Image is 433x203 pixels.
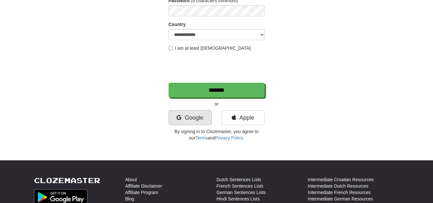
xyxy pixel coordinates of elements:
[308,183,369,189] a: Intermediate Dutch Resources
[217,176,261,183] a: Dutch Sentences Lists
[169,110,212,125] a: Google
[217,189,266,196] a: German Sentences Lists
[169,46,173,50] input: I am at least [DEMOGRAPHIC_DATA]
[308,176,374,183] a: Intermediate Croatian Resources
[169,45,251,51] label: I am at least [DEMOGRAPHIC_DATA]
[34,176,100,184] a: Clozemaster
[125,189,158,196] a: Affiliate Program
[169,21,186,28] label: Country
[125,196,134,202] a: Blog
[169,128,265,141] p: By signing in to Clozemaster, you agree to our and .
[217,183,263,189] a: French Sentences Lists
[308,189,371,196] a: Intermediate French Resources
[125,183,162,189] a: Affiliate Disclaimer
[215,135,243,140] a: Privacy Policy
[196,135,208,140] a: Terms
[169,101,265,107] p: or
[169,55,266,80] iframe: reCAPTCHA
[125,176,137,183] a: About
[217,196,260,202] a: Hindi Sentences Lists
[308,196,373,202] a: Intermediate German Resources
[221,110,265,125] a: Apple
